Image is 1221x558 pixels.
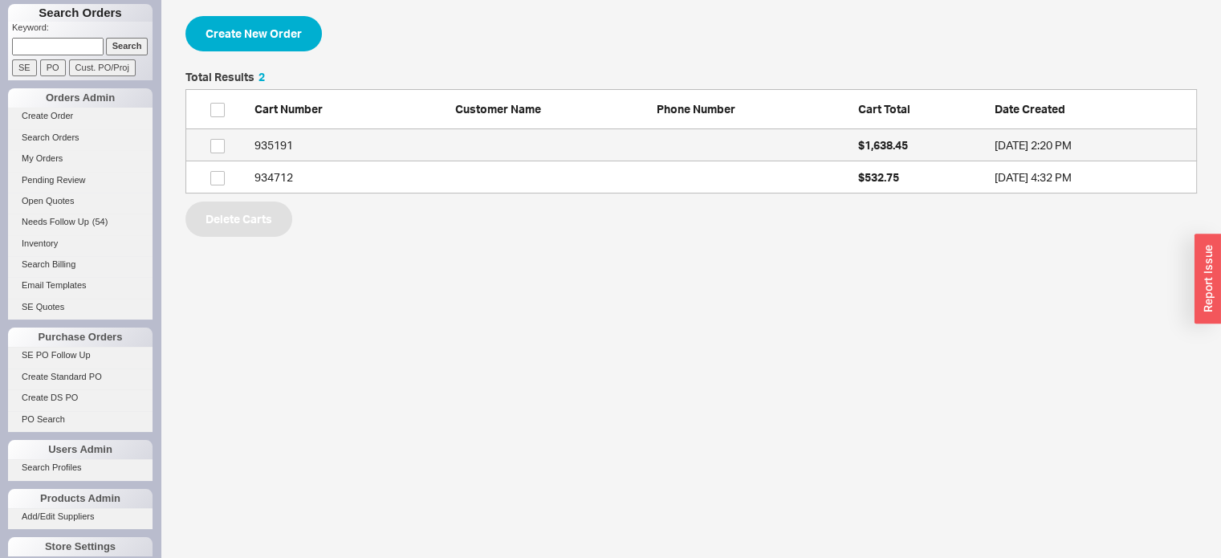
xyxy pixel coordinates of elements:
[8,256,153,273] a: Search Billing
[995,137,1188,153] div: 8/20/25 2:20 PM
[185,71,265,83] h5: Total Results
[206,24,302,43] span: Create New Order
[12,22,153,38] p: Keyword:
[254,169,448,185] div: 934712
[254,102,323,116] span: Cart Number
[8,508,153,525] a: Add/Edit Suppliers
[8,328,153,347] div: Purchase Orders
[8,150,153,167] a: My Orders
[8,459,153,476] a: Search Profiles
[8,299,153,316] a: SE Quotes
[185,129,1197,193] div: grid
[185,16,322,51] button: Create New Order
[657,102,735,116] span: Phone Number
[8,369,153,385] a: Create Standard PO
[8,389,153,406] a: Create DS PO
[8,108,153,124] a: Create Order
[12,59,37,76] input: SE
[8,347,153,364] a: SE PO Follow Up
[8,172,153,189] a: Pending Review
[22,217,89,226] span: Needs Follow Up
[8,88,153,108] div: Orders Admin
[8,193,153,210] a: Open Quotes
[185,129,1197,161] a: 935191 $1,638.45[DATE] 2:20 PM
[8,489,153,508] div: Products Admin
[106,38,149,55] input: Search
[8,214,153,230] a: Needs Follow Up(54)
[858,138,908,152] span: $1,638.45
[8,411,153,428] a: PO Search
[8,277,153,294] a: Email Templates
[69,59,136,76] input: Cust. PO/Proj
[8,129,153,146] a: Search Orders
[206,210,272,229] span: Delete Carts
[22,175,86,185] span: Pending Review
[995,169,1188,185] div: 8/18/25 4:32 PM
[40,59,66,76] input: PO
[858,102,910,116] span: Cart Total
[92,217,108,226] span: ( 54 )
[185,202,292,237] button: Delete Carts
[8,4,153,22] h1: Search Orders
[258,70,265,83] span: 2
[8,537,153,556] div: Store Settings
[254,137,448,153] div: 935191
[185,161,1197,193] a: 934712 $532.75[DATE] 4:32 PM
[8,235,153,252] a: Inventory
[8,440,153,459] div: Users Admin
[858,170,899,184] span: $532.75
[995,102,1065,116] span: Date Created
[455,102,541,116] span: Customer Name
